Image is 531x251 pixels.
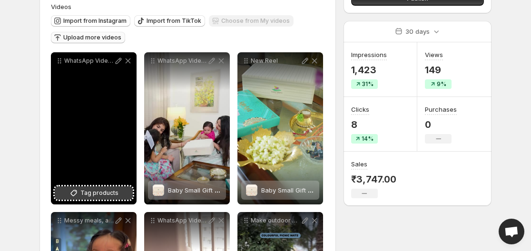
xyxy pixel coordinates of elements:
[134,15,205,27] button: Import from TikTok
[362,80,374,88] span: 31%
[425,119,457,130] p: 0
[144,52,230,204] div: WhatsApp Video [DATE] at 120840 PMBaby Small Gift Hamper BoxBaby Small Gift Hamper Box
[425,64,452,76] p: 149
[251,57,300,65] p: New Reel
[64,57,114,65] p: WhatsApp Video [DATE] at 121118 PM
[499,219,524,244] a: Open chat
[80,188,118,198] span: Tag products
[51,3,71,10] span: Videos
[51,32,125,43] button: Upload more videos
[437,80,446,88] span: 9%
[362,135,374,143] span: 14%
[351,50,387,59] h3: Impressions
[351,105,369,114] h3: Clicks
[405,27,430,36] p: 30 days
[64,217,114,224] p: Messy meals, adorable feels! Because every little spill deserves a whole lot of cuteness. Shop no...
[51,15,130,27] button: Import from Instagram
[63,34,121,41] span: Upload more videos
[246,184,257,196] img: Baby Small Gift Hamper Box
[147,17,201,25] span: Import from TikTok
[351,119,378,130] p: 8
[351,159,367,169] h3: Sales
[261,186,344,194] span: Baby Small Gift Hamper Box
[63,17,127,25] span: Import from Instagram
[425,50,443,59] h3: Views
[153,184,164,196] img: Baby Small Gift Hamper Box
[351,174,396,185] p: ₹3,747.00
[351,64,387,76] p: 1,423
[237,52,323,204] div: New ReelBaby Small Gift Hamper BoxBaby Small Gift Hamper Box
[157,57,207,65] p: WhatsApp Video [DATE] at 120840 PM
[51,52,137,204] div: WhatsApp Video [DATE] at 121118 PMTag products
[425,105,457,114] h3: Purchases
[157,217,207,224] p: WhatsApp Video [DATE] 11.48.22 AM
[55,186,133,200] button: Tag products
[168,186,251,194] span: Baby Small Gift Hamper Box
[251,217,300,224] p: Make outdoor adventures cozy and fun with our adorable baby picnic mat! Perfect for playtime, tum...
